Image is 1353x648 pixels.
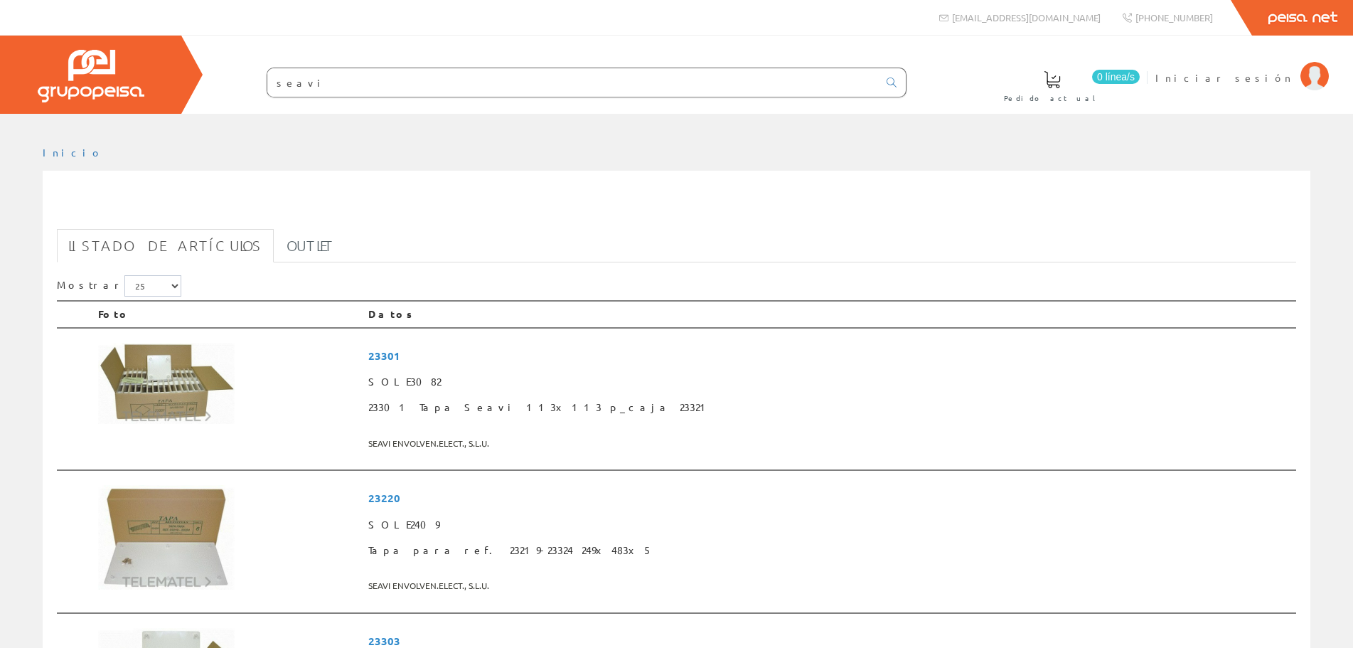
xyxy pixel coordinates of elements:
[275,229,346,262] a: Outlet
[92,301,363,328] th: Foto
[57,229,274,262] a: Listado de artículos
[267,68,878,97] input: Buscar ...
[1092,70,1140,84] span: 0 línea/s
[368,369,1290,395] span: SOLE3082
[1155,59,1329,73] a: Iniciar sesión
[57,275,181,297] label: Mostrar
[368,432,1290,455] span: SEAVI ENVOLVEN.ELECT., S.L.U.
[368,512,1290,538] span: SOLE2409
[368,485,1290,511] span: 23220
[368,343,1290,369] span: 23301
[43,146,103,159] a: Inicio
[363,301,1296,328] th: Datos
[1135,11,1213,23] span: [PHONE_NUMBER]
[368,538,1290,563] span: Tapa para ref. 23219-23324 249x483x5
[57,193,1296,222] h1: seavi
[1155,70,1293,85] span: Iniciar sesión
[368,395,1290,420] span: 23301 Tapa Seavi 113x113 p_caja 23321
[98,485,235,590] img: Foto artículo Tapa para ref. 23219-23324 249x483x5 (192x147.072)
[1004,91,1101,105] span: Pedido actual
[98,343,235,425] img: Foto artículo 23301 Tapa Seavi 113x113 p_caja 23321 (192x114.816)
[368,574,1290,597] span: SEAVI ENVOLVEN.ELECT., S.L.U.
[124,275,181,297] select: Mostrar
[952,11,1101,23] span: [EMAIL_ADDRESS][DOMAIN_NAME]
[38,50,144,102] img: Grupo Peisa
